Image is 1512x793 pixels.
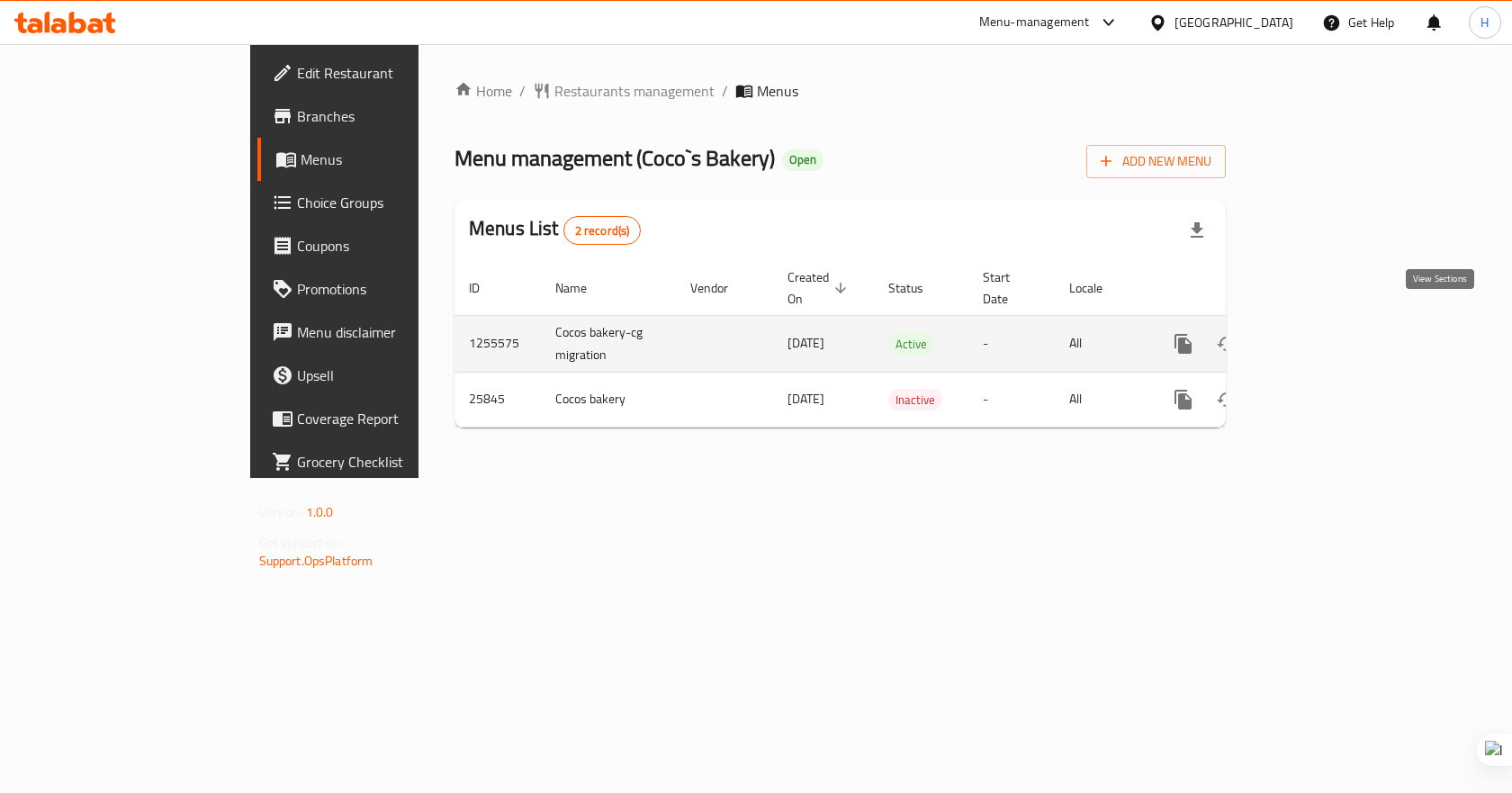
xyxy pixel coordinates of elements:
[564,222,641,239] span: 2 record(s)
[782,149,823,171] div: Open
[259,531,342,554] span: Get support on:
[722,80,728,102] li: /
[1162,378,1205,421] button: more
[257,224,503,267] a: Coupons
[1055,315,1147,372] td: All
[257,311,503,354] a: Menu disclaimer
[297,62,489,84] span: Edit Restaurant
[983,266,1033,310] span: Start Date
[257,397,503,440] a: Coverage Report
[1480,13,1489,32] span: H
[259,549,373,572] a: Support.OpsPlatform
[297,278,489,300] span: Promotions
[757,80,798,102] span: Menus
[454,261,1349,428] table: enhanced table
[1147,261,1349,316] th: Actions
[297,365,489,386] span: Upsell
[554,80,715,102] span: Restaurants management
[888,390,942,410] span: Inactive
[257,51,503,95] a: Edit Restaurant
[297,408,489,429] span: Coverage Report
[1101,150,1211,173] span: Add New Menu
[297,451,489,473] span: Grocery Checklist
[257,138,503,181] a: Menus
[306,500,334,524] span: 1.0.0
[1175,209,1219,252] div: Export file
[1069,277,1126,299] span: Locale
[257,354,503,397] a: Upsell
[888,389,942,410] div: Inactive
[787,387,824,410] span: [DATE]
[469,215,641,245] h2: Menus List
[259,500,303,524] span: Version:
[1162,322,1205,365] button: more
[563,216,642,245] div: Total records count
[297,235,489,257] span: Coupons
[1174,13,1293,32] div: [GEOGRAPHIC_DATA]
[787,331,824,355] span: [DATE]
[1205,378,1248,421] button: Change Status
[519,80,526,102] li: /
[541,315,676,372] td: Cocos bakery-cg migration
[454,80,1226,102] nav: breadcrumb
[888,277,947,299] span: Status
[301,149,489,170] span: Menus
[888,334,934,355] span: Active
[1086,145,1226,178] button: Add New Menu
[690,277,751,299] span: Vendor
[297,192,489,213] span: Choice Groups
[787,266,852,310] span: Created On
[469,277,503,299] span: ID
[968,372,1055,427] td: -
[555,277,610,299] span: Name
[541,372,676,427] td: Cocos bakery
[297,105,489,127] span: Branches
[257,181,503,224] a: Choice Groups
[257,267,503,311] a: Promotions
[888,333,934,355] div: Active
[454,138,775,178] span: Menu management ( Coco`s Bakery )
[968,315,1055,372] td: -
[257,95,503,138] a: Branches
[533,80,715,102] a: Restaurants management
[1055,372,1147,427] td: All
[782,152,823,167] span: Open
[257,440,503,483] a: Grocery Checklist
[297,321,489,343] span: Menu disclaimer
[979,12,1090,33] div: Menu-management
